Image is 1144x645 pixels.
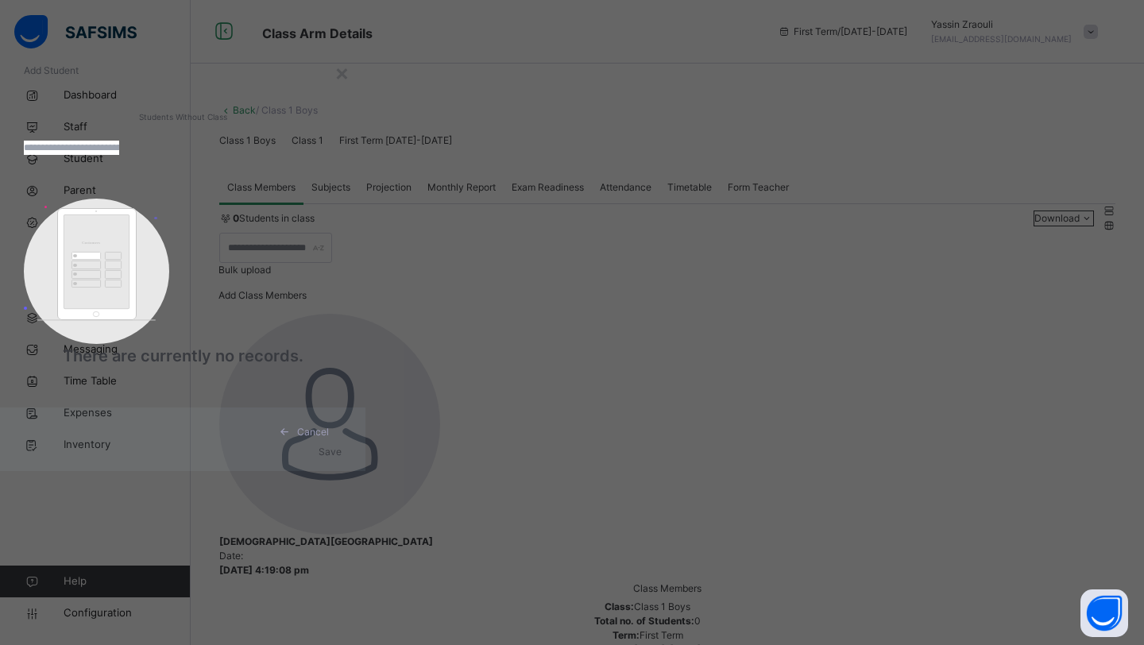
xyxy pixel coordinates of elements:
span: Save [319,446,342,458]
span: Add Student [24,64,79,76]
p: There are currently no records. [24,344,342,368]
tspan: Customers [82,241,100,245]
span: Students Without Class [139,112,227,122]
span: Cancel [297,425,329,439]
button: Open asap [1080,589,1128,637]
div: There are currently no records. [24,183,342,384]
div: × [334,56,350,89]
